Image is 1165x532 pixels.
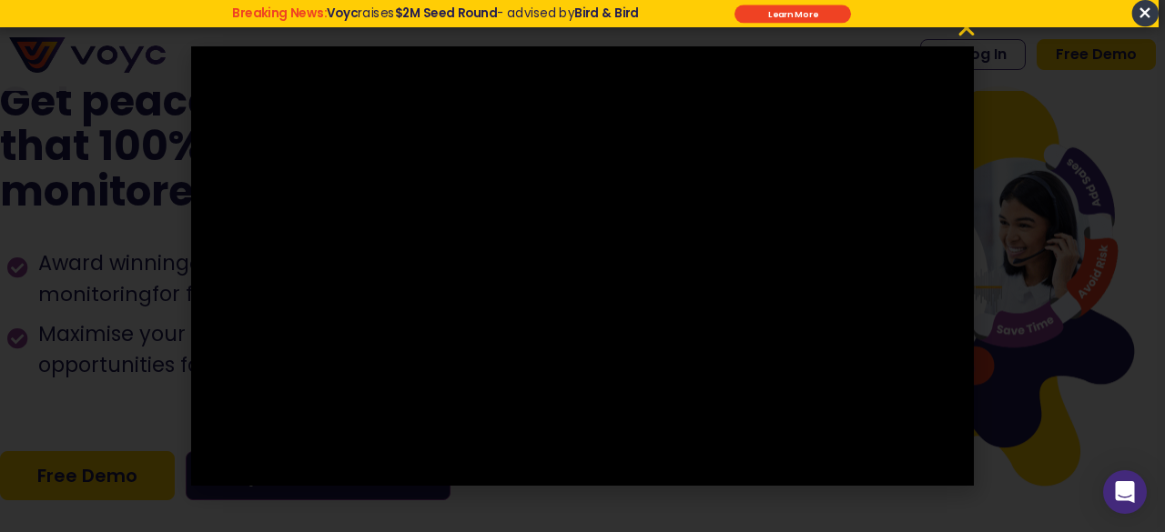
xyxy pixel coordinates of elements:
div: Breaking News: Voyc raises $2M Seed Round - advised by Bird & Bird [170,5,700,35]
strong: Bird & Bird [574,5,639,22]
a: Close [956,17,978,39]
span: raises - advised by [327,5,639,22]
strong: Voyc [327,5,358,22]
iframe: Voyc [191,46,974,487]
strong: $2M Seed Round [394,5,497,22]
div: Submit [734,5,851,23]
div: Open Intercom Messenger [1103,470,1147,514]
strong: Breaking News: [232,5,327,22]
